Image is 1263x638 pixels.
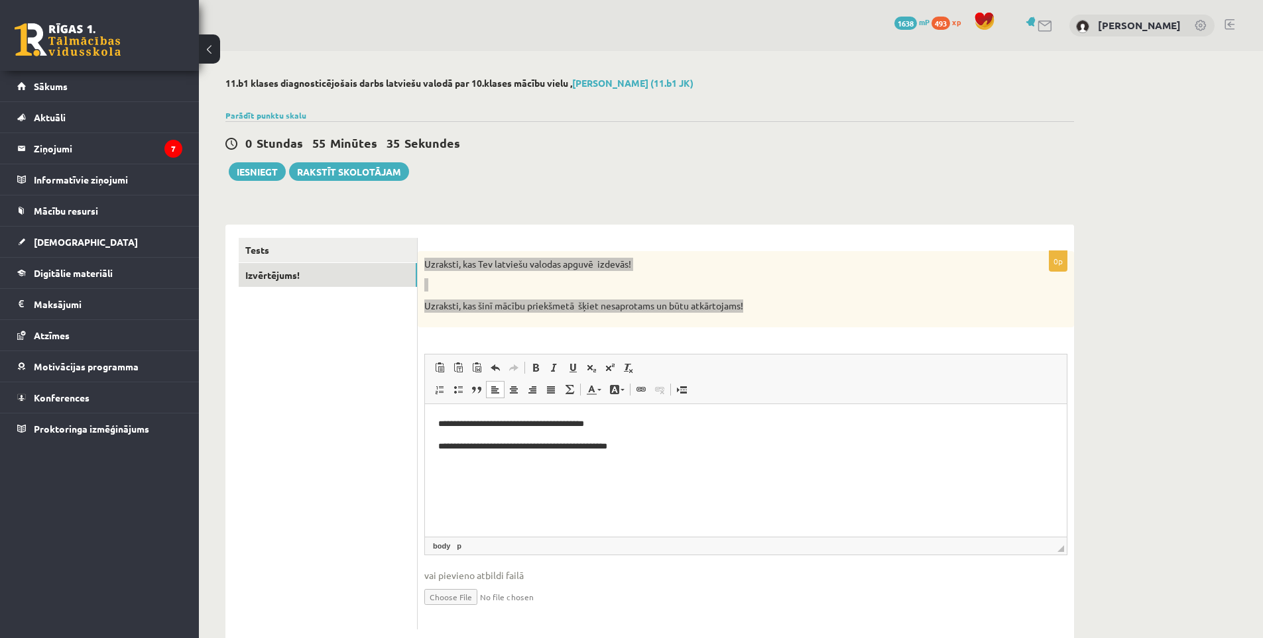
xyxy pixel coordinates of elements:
[34,392,90,403] span: Konferences
[225,110,306,121] a: Parādīt punktu skalu
[404,135,460,150] span: Sekundes
[505,381,523,398] a: По центру
[425,404,1067,537] iframe: Визуальный текстовый редактор, wiswyg-editor-user-answer-47433961349680
[486,381,505,398] a: По левому краю
[34,329,70,341] span: Atzīmes
[449,359,467,376] a: Вставить только текст (Ctrl+Shift+V)
[239,238,417,262] a: Tests
[952,17,961,27] span: xp
[330,135,377,150] span: Minūtes
[225,78,1074,89] h2: 11.b1 klases diagnosticējošais darbs latviešu valodā par 10.klases mācību vielu ,
[245,135,252,150] span: 0
[17,133,182,164] a: Ziņojumi7
[454,540,464,552] a: Элемент p
[572,77,693,89] a: [PERSON_NAME] (11.b1 JK)
[894,17,917,30] span: 1638
[34,236,138,248] span: [DEMOGRAPHIC_DATA]
[449,381,467,398] a: Вставить / удалить маркированный список
[424,258,1001,271] p: Uzraksti, kas Tev latviešu valodas apguvē izdevās!
[164,140,182,158] i: 7
[17,71,182,101] a: Sākums
[34,133,182,164] legend: Ziņojumi
[582,381,605,398] a: Цвет текста
[430,381,449,398] a: Вставить / удалить нумерованный список
[619,359,638,376] a: Убрать форматирование
[34,80,68,92] span: Sākums
[932,17,950,30] span: 493
[1049,250,1067,272] p: 0p
[34,289,182,319] legend: Maksājumi
[1098,19,1181,32] a: [PERSON_NAME]
[312,135,326,150] span: 55
[15,23,121,56] a: Rīgas 1. Tālmācības vidusskola
[17,164,182,195] a: Informatīvie ziņojumi
[424,299,1001,313] p: Uzraksti, kas šinī mācību priekšmetā šķiet nesaprotams un būtu atkārtojams!
[932,17,967,27] a: 493 xp
[430,359,449,376] a: Вставить (Ctrl+V)
[1076,20,1089,33] img: Vladimirs Guščins
[257,135,303,150] span: Stundas
[582,359,601,376] a: Подстрочный индекс
[34,164,182,195] legend: Informatīvie ziņojumi
[1057,545,1064,552] span: Перетащите для изменения размера
[672,381,691,398] a: Вставить разрыв страницы для печати
[229,162,286,181] button: Iesniegt
[526,359,545,376] a: Полужирный (Ctrl+B)
[601,359,619,376] a: Надстрочный индекс
[424,568,1067,582] span: vai pievieno atbildi failā
[17,320,182,350] a: Atzīmes
[17,227,182,257] a: [DEMOGRAPHIC_DATA]
[17,382,182,413] a: Konferences
[239,263,417,288] a: Izvērtējums!
[430,540,453,552] a: Элемент body
[632,381,650,398] a: Вставить/Редактировать ссылку (Ctrl+K)
[560,381,579,398] a: Математика
[17,102,182,133] a: Aktuāli
[34,267,113,279] span: Digitālie materiāli
[17,289,182,319] a: Maksājumi
[505,359,523,376] a: Повторить (Ctrl+Y)
[289,162,409,181] a: Rakstīt skolotājam
[17,413,182,444] a: Proktoringa izmēģinājums
[919,17,930,27] span: mP
[467,359,486,376] a: Вставить из Word
[523,381,542,398] a: По правому краю
[564,359,582,376] a: Подчеркнутый (Ctrl+U)
[486,359,505,376] a: Отменить (Ctrl+Z)
[34,360,139,372] span: Motivācijas programma
[17,258,182,288] a: Digitālie materiāli
[34,111,66,123] span: Aktuāli
[605,381,629,398] a: Цвет фона
[17,195,182,226] a: Mācību resursi
[17,351,182,382] a: Motivācijas programma
[467,381,486,398] a: Цитата
[34,423,149,435] span: Proktoringa izmēģinājums
[34,205,98,217] span: Mācību resursi
[387,135,400,150] span: 35
[542,381,560,398] a: По ширине
[650,381,669,398] a: Убрать ссылку
[545,359,564,376] a: Курсив (Ctrl+I)
[894,17,930,27] a: 1638 mP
